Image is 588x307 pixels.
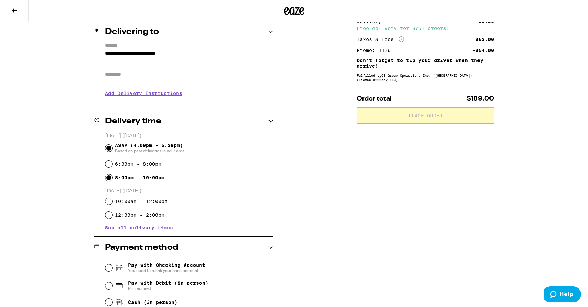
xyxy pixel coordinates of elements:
label: 8:00pm - 10:00pm [115,175,164,180]
label: 10:00am - 12:00pm [115,199,168,204]
p: We'll contact you at [PHONE_NUMBER] when we arrive [105,101,273,107]
p: [DATE] ([DATE]) [105,188,273,194]
span: Pin required [128,286,208,291]
button: See all delivery times [105,225,173,230]
div: Delivery [357,19,386,24]
div: Taxes & Fees [357,36,404,43]
span: You need to relink your bank account [128,268,205,273]
h2: Payment method [105,244,178,252]
label: 12:00pm - 2:00pm [115,212,164,218]
h2: Delivery time [105,117,161,126]
div: Promo: HH30 [357,48,395,53]
span: Pay with Debit (in person) [128,280,208,286]
span: Based on past deliveries in your area [115,148,185,154]
span: Pay with Checking Account [128,262,205,273]
button: Place Order [357,107,494,124]
span: ASAP (4:09pm - 5:29pm) [115,143,185,154]
span: Place Order [408,113,442,118]
label: 6:00pm - 8:00pm [115,161,161,167]
div: $5.00 [479,19,494,24]
div: Free delivery for $75+ orders! [357,26,494,31]
iframe: Opens a widget where you can find more information [544,286,581,304]
h2: Delivering to [105,28,159,36]
div: $63.00 [475,37,494,42]
h3: Add Delivery Instructions [105,85,273,101]
div: -$54.00 [472,48,494,53]
span: $189.00 [466,96,494,102]
p: Don't forget to tip your driver when they arrive! [357,58,494,69]
p: [DATE] ([DATE]) [105,133,273,139]
span: Order total [357,96,392,102]
div: Fulfilled by CS Group Operation, Inc. ([GEOGRAPHIC_DATA]) (Lic# C9-0000552-LIC ) [357,73,494,82]
span: Cash (in person) [128,299,177,305]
